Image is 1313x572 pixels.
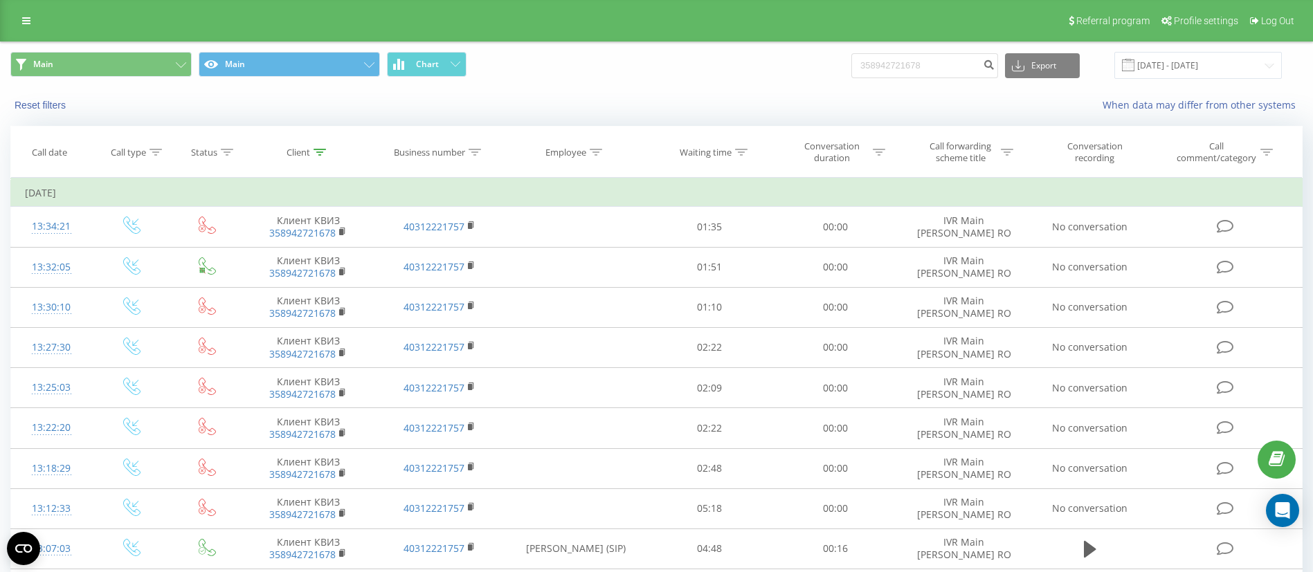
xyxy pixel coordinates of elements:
[646,448,772,488] td: 02:48
[772,448,898,488] td: 00:00
[404,501,464,515] a: 40312221757
[505,528,646,569] td: [PERSON_NAME] (SIP)
[25,294,78,321] div: 13:30:10
[1076,15,1150,26] span: Referral program
[1052,220,1128,233] span: No conversation
[772,368,898,408] td: 00:00
[646,408,772,448] td: 02:22
[646,488,772,528] td: 05:18
[243,528,374,569] td: Клиент КВИЗ
[243,287,374,327] td: Клиент КВИЗ
[1266,494,1299,527] div: Open Intercom Messenger
[33,59,53,70] span: Main
[898,448,1029,488] td: IVR Main [PERSON_NAME] RO
[898,207,1029,247] td: IVR Main [PERSON_NAME] RO
[25,455,78,482] div: 13:18:29
[111,147,146,158] div: Call type
[898,247,1029,287] td: IVR Main [PERSON_NAME] RO
[10,99,73,111] button: Reset filters
[646,368,772,408] td: 02:09
[1174,15,1238,26] span: Profile settings
[898,488,1029,528] td: IVR Main [PERSON_NAME] RO
[772,327,898,367] td: 00:00
[10,52,192,77] button: Main
[25,374,78,401] div: 13:25:03
[243,327,374,367] td: Клиент КВИЗ
[404,260,464,273] a: 40312221757
[11,179,1303,207] td: [DATE]
[1052,300,1128,313] span: No conversation
[404,300,464,313] a: 40312221757
[269,427,336,441] a: 358942721678
[287,147,310,158] div: Client
[1052,501,1128,515] span: No conversation
[394,147,465,158] div: Business number
[269,548,336,561] a: 358942721678
[404,220,464,233] a: 40312221757
[646,247,772,287] td: 01:51
[25,414,78,441] div: 13:22:20
[680,147,732,158] div: Waiting time
[646,207,772,247] td: 01:35
[404,340,464,353] a: 40312221757
[1052,340,1128,353] span: No conversation
[269,306,336,320] a: 358942721678
[898,408,1029,448] td: IVR Main [PERSON_NAME] RO
[1005,53,1080,78] button: Export
[772,488,898,528] td: 00:00
[898,327,1029,367] td: IVR Main [PERSON_NAME] RO
[404,542,464,555] a: 40312221757
[269,226,336,239] a: 358942721678
[404,381,464,394] a: 40312221757
[404,461,464,474] a: 40312221757
[199,52,380,77] button: Main
[772,528,898,569] td: 00:16
[772,408,898,448] td: 00:00
[269,468,336,481] a: 358942721678
[1052,421,1128,434] span: No conversation
[243,368,374,408] td: Клиент КВИЗ
[269,347,336,360] a: 358942721678
[772,207,898,247] td: 00:00
[1052,381,1128,394] span: No conversation
[25,254,78,281] div: 13:32:05
[1103,98,1303,111] a: When data may differ from other systems
[851,53,998,78] input: Search by number
[1050,140,1140,164] div: Conversation recording
[25,535,78,562] div: 13:07:03
[32,147,67,158] div: Call date
[1052,260,1128,273] span: No conversation
[898,287,1029,327] td: IVR Main [PERSON_NAME] RO
[25,213,78,240] div: 13:34:21
[243,488,374,528] td: Клиент КВИЗ
[416,59,439,69] span: Chart
[646,528,772,569] td: 04:48
[269,387,336,400] a: 358942721678
[772,287,898,327] td: 00:00
[191,147,217,158] div: Status
[269,508,336,521] a: 358942721678
[898,368,1029,408] td: IVR Main [PERSON_NAME] RO
[404,421,464,434] a: 40312221757
[7,532,40,565] button: Open CMP widget
[1176,140,1257,164] div: Call comment/category
[923,140,997,164] div: Call forwarding scheme title
[898,528,1029,569] td: IVR Main [PERSON_NAME] RO
[243,207,374,247] td: Клиент КВИЗ
[646,287,772,327] td: 01:10
[545,147,586,158] div: Employee
[269,266,336,279] a: 358942721678
[1261,15,1294,26] span: Log Out
[387,52,467,77] button: Chart
[772,247,898,287] td: 00:00
[25,334,78,361] div: 13:27:30
[646,327,772,367] td: 02:22
[795,140,869,164] div: Conversation duration
[243,408,374,448] td: Клиент КВИЗ
[243,448,374,488] td: Клиент КВИЗ
[1052,461,1128,474] span: No conversation
[25,495,78,522] div: 13:12:33
[243,247,374,287] td: Клиент КВИЗ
